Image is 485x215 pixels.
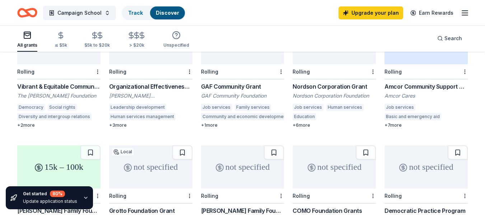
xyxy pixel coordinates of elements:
[293,122,376,128] div: + 6 more
[201,104,232,111] div: Job services
[109,122,192,128] div: + 3 more
[109,113,176,120] div: Human services management
[17,28,37,52] button: All grants
[293,92,376,99] div: Nordson Corporation Foundation
[293,145,376,188] div: not specified
[384,104,415,111] div: Job services
[84,28,110,52] button: $5k to $20k
[23,191,77,197] div: Get started
[23,198,77,204] div: Update application status
[406,6,458,19] a: Earn Rewards
[109,104,166,111] div: Leadership development
[109,206,192,215] div: Grotto Foundation Grant
[17,122,101,128] div: + 2 more
[201,206,284,215] div: [PERSON_NAME] Family Foundation Grants - Family Well-Being
[201,21,284,128] a: not specifiedRollingGAF Community GrantGAF Community FoundationJob servicesFamily servicesCommuni...
[17,21,101,128] a: not specifiedLocalRollingVibrant & Equitable Communities GrantThe [PERSON_NAME] FoundationDemocra...
[17,92,101,99] div: The [PERSON_NAME] Foundation
[201,113,289,120] div: Community and economic development
[17,42,37,48] div: All grants
[384,21,468,128] a: 1k+RollingAmcor Community Support GrantsAmcor CaresJob servicesBasic and emergency aid+7more
[384,122,468,128] div: + 7 more
[201,82,284,91] div: GAF Community Grant
[109,82,192,91] div: Organizational Effectiveness Grant
[128,10,143,16] a: Track
[293,82,376,91] div: Nordson Corporation Grant
[293,21,376,128] a: not specifiedCyberGrantsRollingNordson Corporation GrantNordson Corporation FoundationJob service...
[384,113,441,120] div: Basic and emergency aid
[444,34,462,43] span: Search
[326,104,364,111] div: Human services
[17,82,101,91] div: Vibrant & Equitable Communities Grant
[293,206,376,215] div: COMO Foundation Grants
[201,193,218,199] div: Rolling
[293,69,310,75] div: Rolling
[293,193,310,199] div: Rolling
[384,206,468,215] div: Democratic Practice Program
[201,145,284,188] div: not specified
[55,42,67,48] div: ≤ $5k
[17,113,92,120] div: Diversity and intergroup relations
[339,6,403,19] a: Upgrade your plan
[293,104,323,111] div: Job services
[43,6,116,20] button: Campaign School
[201,92,284,99] div: GAF Community Foundation
[293,113,316,120] div: Education
[127,42,146,48] div: > $20k
[48,104,77,111] div: Social rights
[163,42,189,48] div: Unspecified
[17,104,45,111] div: Democracy
[57,9,102,17] span: Campaign School
[201,69,218,75] div: Rolling
[109,21,192,128] a: not specifiedRollingOrganizational Effectiveness Grant[PERSON_NAME] [PERSON_NAME] FoundationLeade...
[127,28,146,52] button: > $20k
[156,10,179,16] a: Discover
[55,28,67,52] button: ≤ $5k
[122,6,186,20] button: TrackDiscover
[384,69,402,75] div: Rolling
[109,92,192,99] div: [PERSON_NAME] [PERSON_NAME] Foundation
[112,148,134,155] div: Local
[384,82,468,91] div: Amcor Community Support Grants
[50,191,65,197] div: 80 %
[17,69,34,75] div: Rolling
[17,4,37,21] a: Home
[109,69,126,75] div: Rolling
[17,145,101,188] div: 15k – 100k
[432,31,468,46] button: Search
[109,145,192,188] div: not specified
[384,193,402,199] div: Rolling
[235,104,271,111] div: Family services
[84,42,110,48] div: $5k to $20k
[384,92,468,99] div: Amcor Cares
[163,28,189,52] button: Unspecified
[201,122,284,128] div: + 1 more
[384,145,468,188] div: not specified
